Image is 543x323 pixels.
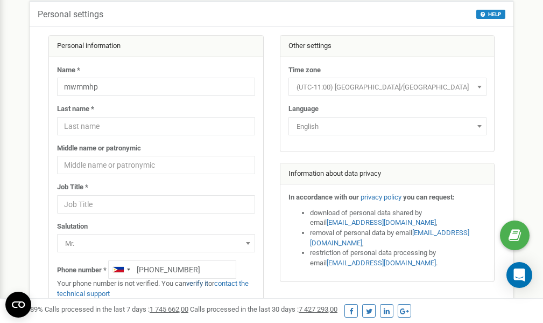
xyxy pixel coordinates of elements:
[150,305,188,313] u: 1 745 662,00
[57,104,94,114] label: Last name *
[288,117,486,135] span: English
[310,229,469,247] a: [EMAIL_ADDRESS][DOMAIN_NAME]
[288,65,321,75] label: Time zone
[310,208,486,228] li: download of personal data shared by email ,
[57,222,88,232] label: Salutation
[310,228,486,248] li: removal of personal data by email ,
[288,104,319,114] label: Language
[292,119,483,134] span: English
[280,163,495,185] div: Information about data privacy
[57,156,255,174] input: Middle name or patronymic
[186,279,208,287] a: verify it
[38,10,103,19] h5: Personal settings
[292,80,483,95] span: (UTC-11:00) Pacific/Midway
[57,143,141,154] label: Middle name or patronymic
[57,265,107,276] label: Phone number *
[506,262,532,288] div: Open Intercom Messenger
[57,279,255,299] p: Your phone number is not verified. You can or
[57,234,255,252] span: Mr.
[109,261,133,278] div: Telephone country code
[108,260,236,279] input: +1-800-555-55-55
[310,248,486,268] li: restriction of personal data processing by email .
[403,193,455,201] strong: you can request:
[45,305,188,313] span: Calls processed in the last 7 days :
[327,218,436,226] a: [EMAIL_ADDRESS][DOMAIN_NAME]
[61,236,251,251] span: Mr.
[57,65,80,75] label: Name *
[57,279,249,298] a: contact the technical support
[288,78,486,96] span: (UTC-11:00) Pacific/Midway
[57,182,88,193] label: Job Title *
[361,193,401,201] a: privacy policy
[57,195,255,214] input: Job Title
[280,36,495,57] div: Other settings
[190,305,337,313] span: Calls processed in the last 30 days :
[49,36,263,57] div: Personal information
[288,193,359,201] strong: In accordance with our
[5,292,31,318] button: Open CMP widget
[299,305,337,313] u: 7 427 293,00
[476,10,505,19] button: HELP
[57,78,255,96] input: Name
[57,117,255,135] input: Last name
[327,259,436,267] a: [EMAIL_ADDRESS][DOMAIN_NAME]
